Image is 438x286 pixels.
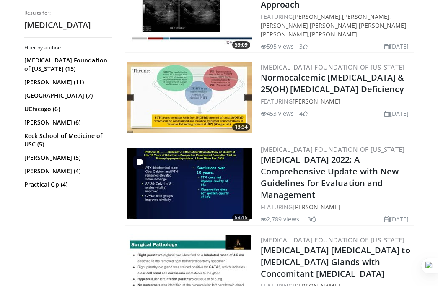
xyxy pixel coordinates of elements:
[261,12,412,39] div: FEATURING , , , ,
[24,118,110,127] a: [PERSON_NAME] (6)
[24,105,110,113] a: UChicago (6)
[24,78,110,86] a: [PERSON_NAME] (11)
[261,109,294,118] li: 453 views
[384,215,409,224] li: [DATE]
[24,44,112,51] h3: Filter by author:
[261,236,405,244] a: [MEDICAL_DATA] Foundation of [US_STATE]
[384,42,409,51] li: [DATE]
[261,72,404,95] a: Normocalcemic [MEDICAL_DATA] & 25(OH) [MEDICAL_DATA] Deficiency
[261,154,399,200] a: [MEDICAL_DATA] 2022: A Comprehensive Update with New Guidelines for Evaluation and Management
[127,62,252,133] img: 14014857-a250-4dac-8a6d-0d20c54319b8.300x170_q85_crop-smart_upscale.jpg
[261,215,299,224] li: 2,789 views
[384,109,409,118] li: [DATE]
[24,180,110,189] a: Practical Gp (4)
[24,91,110,100] a: [GEOGRAPHIC_DATA] (7)
[24,153,110,162] a: [PERSON_NAME] (5)
[24,56,110,73] a: [MEDICAL_DATA] Foundation of [US_STATE] (15)
[24,10,112,16] p: Results for:
[232,214,250,221] span: 53:15
[299,42,308,51] li: 3
[261,203,412,211] div: FEATURING
[127,62,252,133] a: 13:34
[261,244,410,279] a: [MEDICAL_DATA] [MEDICAL_DATA] to [MEDICAL_DATA] Glands with Concomitant [MEDICAL_DATA]
[261,97,412,106] div: FEATURING
[310,30,357,38] a: [PERSON_NAME]
[261,21,358,29] a: [PERSON_NAME] [PERSON_NAME]
[293,13,340,21] a: [PERSON_NAME]
[127,148,252,219] a: 53:15
[342,13,389,21] a: [PERSON_NAME]
[24,167,110,175] a: [PERSON_NAME] (4)
[232,41,250,49] span: 59:09
[24,132,110,148] a: Keck School of Medicine of USC (5)
[232,123,250,131] span: 13:34
[299,109,308,118] li: 4
[261,63,405,71] a: [MEDICAL_DATA] Foundation of [US_STATE]
[293,97,340,105] a: [PERSON_NAME]
[127,148,252,219] img: a77f7f73-ea35-4a2d-b268-e51fb5794d0a.300x170_q85_crop-smart_upscale.jpg
[304,215,316,224] li: 13
[293,203,340,211] a: [PERSON_NAME]
[261,42,294,51] li: 595 views
[261,145,405,153] a: [MEDICAL_DATA] Foundation of [US_STATE]
[24,20,112,31] h2: [MEDICAL_DATA]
